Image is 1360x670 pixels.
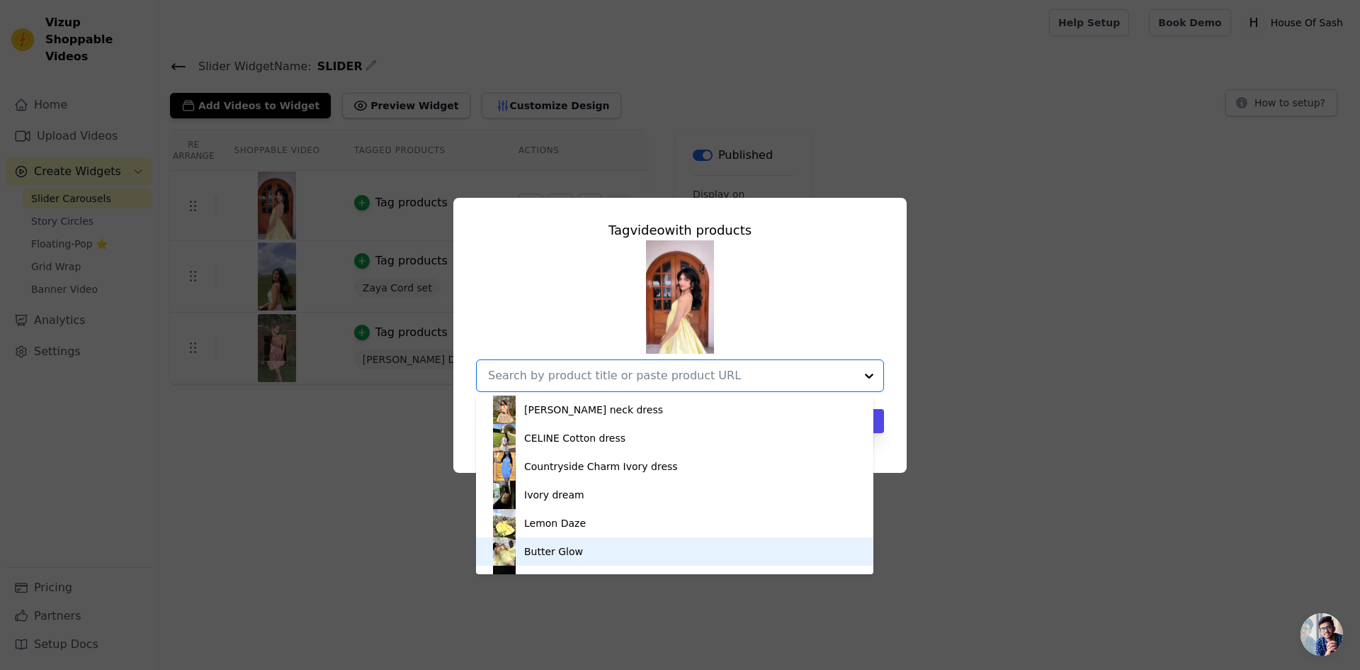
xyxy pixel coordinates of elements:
div: CELINE Cotton dress [524,431,625,445]
img: product thumbnail [490,396,518,424]
a: Open chat [1300,613,1343,656]
img: product thumbnail [490,566,518,594]
img: product thumbnail [490,481,518,509]
div: [PERSON_NAME] neck dress [524,403,663,417]
img: product thumbnail [490,509,518,537]
input: Search by product title or paste product URL [488,367,855,384]
img: product thumbnail [490,537,518,566]
div: Butter Glow [524,545,583,559]
div: Tag video with products [476,220,884,240]
img: product thumbnail [490,424,518,452]
div: Ivory dream [524,488,584,502]
img: product thumbnail [490,452,518,481]
div: White Whisper halter neck dress [524,573,686,587]
div: Lemon Daze [524,516,586,530]
img: reel-preview-07zmut-iw.myshopify.com-3569984742575983224_45223773129.jpeg [646,240,714,354]
div: Countryside Charm Ivory dress [524,459,678,474]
